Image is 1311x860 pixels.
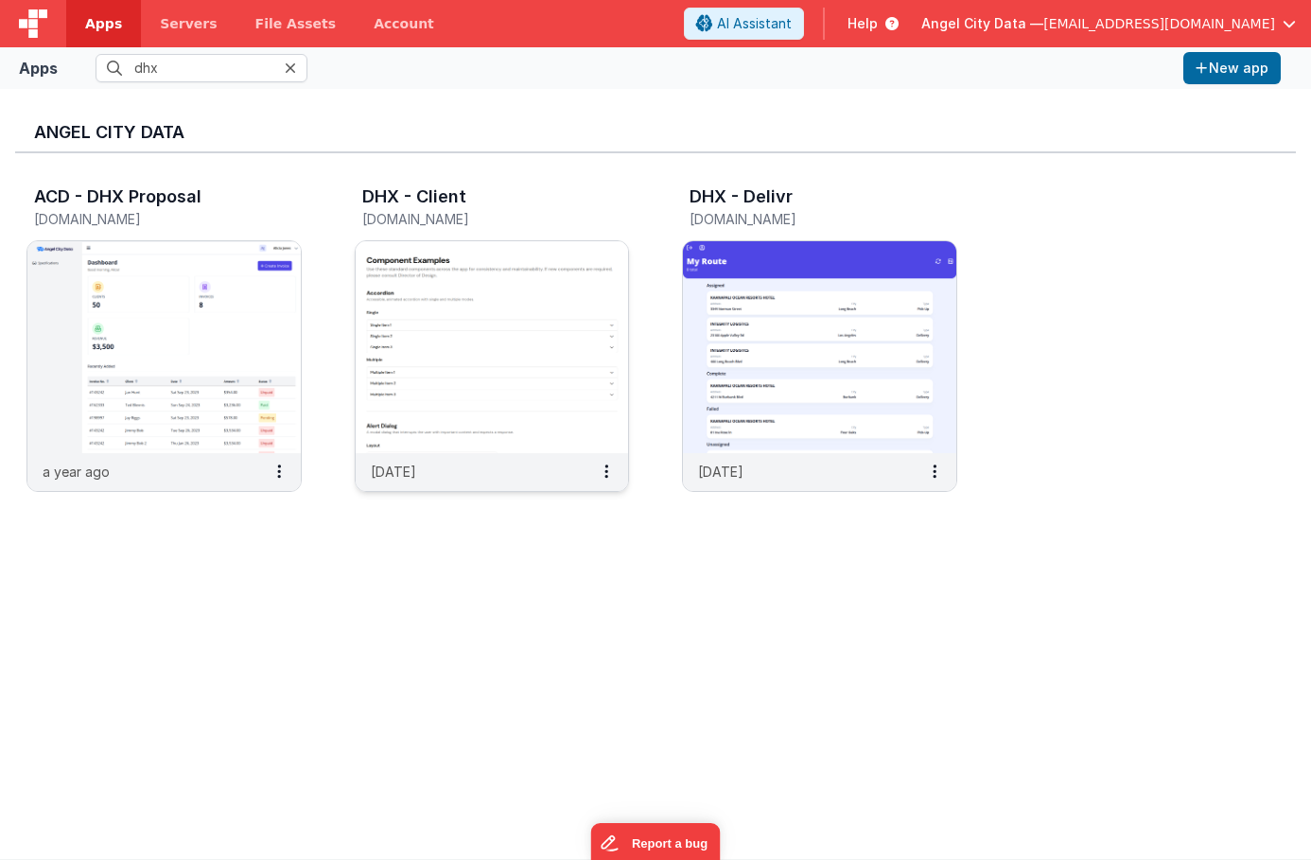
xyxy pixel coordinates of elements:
[690,212,910,226] h5: [DOMAIN_NAME]
[1043,14,1275,33] span: [EMAIL_ADDRESS][DOMAIN_NAME]
[43,462,110,482] p: a year ago
[921,14,1296,33] button: Angel City Data — [EMAIL_ADDRESS][DOMAIN_NAME]
[362,212,583,226] h5: [DOMAIN_NAME]
[717,14,792,33] span: AI Assistant
[921,14,1043,33] span: Angel City Data —
[362,187,466,206] h3: DHX - Client
[19,57,58,79] div: Apps
[848,14,878,33] span: Help
[255,14,337,33] span: File Assets
[85,14,122,33] span: Apps
[684,8,804,40] button: AI Assistant
[371,462,416,482] p: [DATE]
[1183,52,1281,84] button: New app
[698,462,743,482] p: [DATE]
[34,187,201,206] h3: ACD - DHX Proposal
[690,187,793,206] h3: DHX - Delivr
[160,14,217,33] span: Servers
[34,212,254,226] h5: [DOMAIN_NAME]
[34,123,1277,142] h3: Angel City Data
[96,54,307,82] input: Search apps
